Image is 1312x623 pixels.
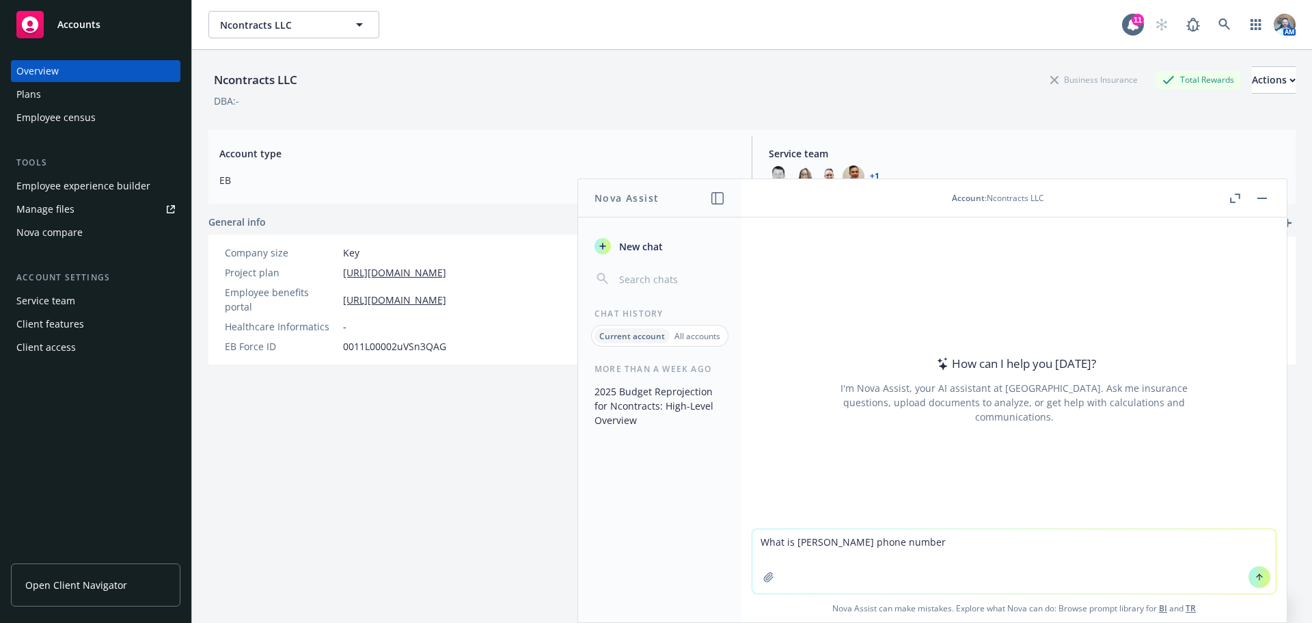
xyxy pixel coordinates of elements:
[952,192,985,204] span: Account
[933,355,1096,373] div: How can I help you [DATE]?
[225,319,338,334] div: Healthcare Informatics
[16,336,76,358] div: Client access
[11,107,180,129] a: Employee census
[11,5,180,44] a: Accounts
[589,234,730,259] button: New chat
[769,165,791,187] img: photo
[16,107,96,129] div: Employee census
[343,319,346,334] span: -
[1186,602,1196,614] a: TR
[11,83,180,105] a: Plans
[11,222,180,243] a: Nova compare
[225,285,338,314] div: Employee benefits portal
[25,578,127,592] span: Open Client Navigator
[1148,11,1175,38] a: Start snowing
[1132,14,1144,26] div: 11
[208,215,266,229] span: General info
[674,330,720,342] p: All accounts
[16,175,150,197] div: Employee experience builder
[225,246,338,260] div: Company size
[818,165,840,187] img: photo
[16,198,74,220] div: Manage files
[870,172,879,181] a: +1
[843,165,864,187] img: photo
[752,529,1276,594] textarea: What is [PERSON_NAME] phone number
[16,60,59,82] div: Overview
[11,313,180,335] a: Client features
[616,269,725,289] input: Search chats
[16,290,75,312] div: Service team
[16,222,83,243] div: Nova compare
[11,156,180,170] div: Tools
[578,363,741,375] div: More than a week ago
[343,293,446,307] a: [URL][DOMAIN_NAME]
[578,308,741,319] div: Chat History
[769,146,1285,161] span: Service team
[225,339,338,354] div: EB Force ID
[343,246,359,260] span: Key
[747,594,1281,622] span: Nova Assist can make mistakes. Explore what Nova can do: Browse prompt library for and
[1159,602,1167,614] a: BI
[594,191,659,205] h1: Nova Assist
[11,198,180,220] a: Manage files
[214,94,239,108] div: DBA: -
[343,265,446,280] a: [URL][DOMAIN_NAME]
[225,265,338,280] div: Project plan
[11,336,180,358] a: Client access
[1043,71,1145,88] div: Business Insurance
[343,339,446,354] span: 0011L00002uVSn3QAG
[11,60,180,82] a: Overview
[1274,14,1296,36] img: photo
[1179,11,1207,38] a: Report a Bug
[11,290,180,312] a: Service team
[589,380,730,432] button: 2025 Budget Reprojection for Ncontracts: High-Level Overview
[220,18,338,32] span: Ncontracts LLC
[16,83,41,105] div: Plans
[57,19,100,30] span: Accounts
[793,165,815,187] img: photo
[952,192,1044,204] div: : Ncontracts LLC
[1252,66,1296,94] button: Actions
[616,239,663,254] span: New chat
[1242,11,1270,38] a: Switch app
[219,146,735,161] span: Account type
[1211,11,1238,38] a: Search
[599,330,665,342] p: Current account
[11,175,180,197] a: Employee experience builder
[1279,215,1296,231] a: add
[1252,67,1296,93] div: Actions
[208,71,303,89] div: Ncontracts LLC
[1156,71,1241,88] div: Total Rewards
[11,271,180,284] div: Account settings
[219,173,735,187] span: EB
[16,313,84,335] div: Client features
[822,381,1206,424] div: I'm Nova Assist, your AI assistant at [GEOGRAPHIC_DATA]. Ask me insurance questions, upload docum...
[208,11,379,38] button: Ncontracts LLC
